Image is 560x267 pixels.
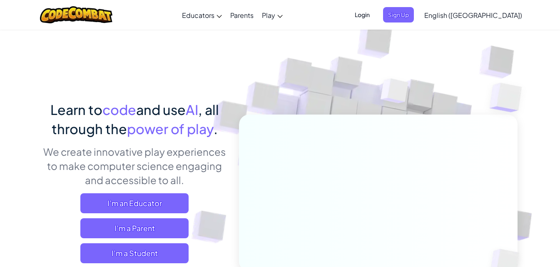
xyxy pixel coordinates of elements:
[262,11,275,20] span: Play
[40,6,113,23] img: CodeCombat logo
[50,101,102,118] span: Learn to
[182,11,214,20] span: Educators
[80,243,189,263] button: I'm a Student
[136,101,186,118] span: and use
[102,101,136,118] span: code
[186,101,198,118] span: AI
[365,62,425,124] img: Overlap cubes
[383,7,414,22] button: Sign Up
[178,4,226,26] a: Educators
[80,218,189,238] a: I'm a Parent
[226,4,258,26] a: Parents
[80,193,189,213] a: I'm an Educator
[258,4,287,26] a: Play
[127,120,214,137] span: power of play
[424,11,522,20] span: English ([GEOGRAPHIC_DATA])
[350,7,375,22] button: Login
[473,62,545,133] img: Overlap cubes
[43,145,226,187] p: We create innovative play experiences to make computer science engaging and accessible to all.
[214,120,218,137] span: .
[420,4,526,26] a: English ([GEOGRAPHIC_DATA])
